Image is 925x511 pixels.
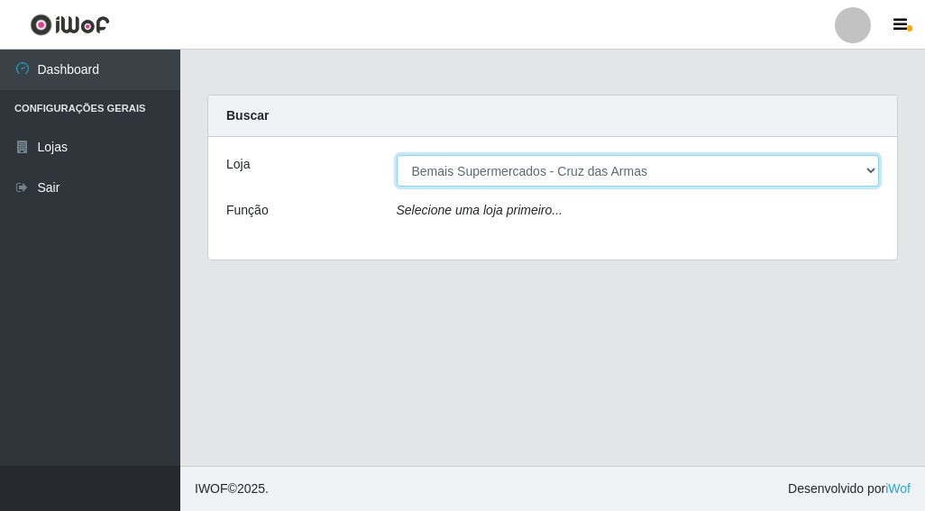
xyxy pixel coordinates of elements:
i: Selecione uma loja primeiro... [397,203,563,217]
a: iWof [885,481,911,496]
strong: Buscar [226,108,269,123]
span: Desenvolvido por [788,479,911,498]
span: © 2025 . [195,479,269,498]
span: IWOF [195,481,228,496]
label: Função [226,201,269,220]
label: Loja [226,155,250,174]
img: CoreUI Logo [30,14,110,36]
